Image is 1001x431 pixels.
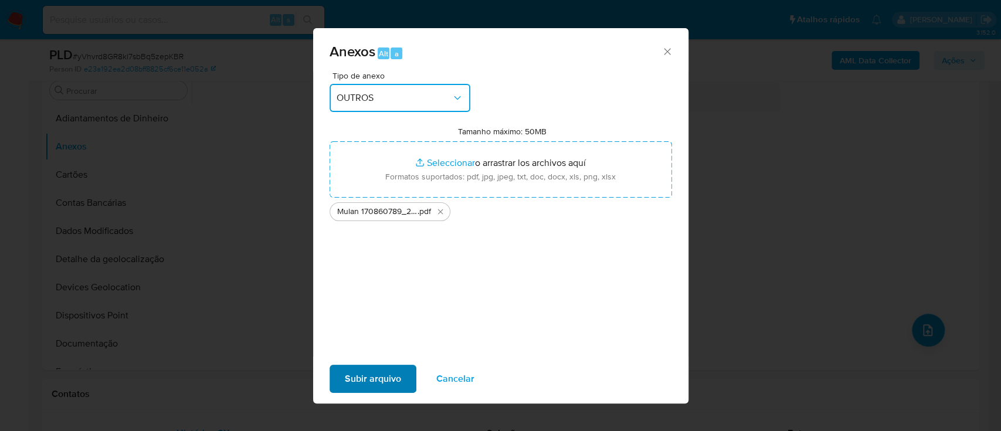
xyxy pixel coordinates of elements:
[345,366,401,392] span: Subir arquivo
[330,365,416,393] button: Subir arquivo
[332,72,473,80] span: Tipo de anexo
[395,48,399,59] span: a
[330,84,470,112] button: OUTROS
[421,365,490,393] button: Cancelar
[458,126,547,137] label: Tamanho máximo: 50MB
[418,206,431,218] span: .pdf
[330,41,375,62] span: Anexos
[436,366,474,392] span: Cancelar
[337,92,452,104] span: OUTROS
[661,46,672,56] button: Cerrar
[379,48,388,59] span: Alt
[433,205,447,219] button: Eliminar Mulan 170860789_2025_08_07_08_40_00 ROBSON RANGEL DE ALMEIDA JUNIOR.pdf
[330,198,672,221] ul: Archivos seleccionados
[337,206,418,218] span: Mulan 170860789_2025_08_07_08_40_00 [PERSON_NAME] [PERSON_NAME] JUNIOR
